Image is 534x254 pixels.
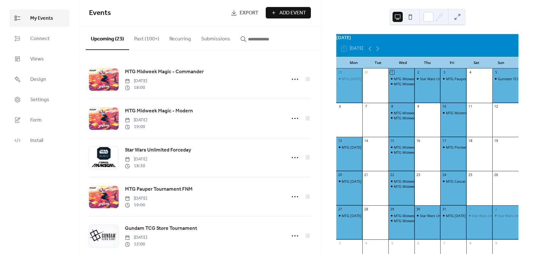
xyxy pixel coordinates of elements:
div: MTG Midweek Magic - Commander [394,213,451,218]
div: MTG Pioneer Tournament FNM [446,145,497,150]
a: Views [10,50,70,67]
span: 18:00 [125,84,147,91]
div: Thu [415,57,440,69]
div: 21 [364,173,368,177]
div: MTG Casual Magic FNM [446,179,484,184]
div: 12 [494,104,498,109]
span: Views [30,55,44,63]
a: MTG Midweek Magic - Commander [125,68,204,76]
div: 9 [494,241,498,246]
span: 12:00 [125,241,147,248]
div: MTG Midweek Magic - Commander [388,213,414,218]
span: Form [30,116,42,124]
div: 22 [390,173,394,177]
div: 25 [468,173,473,177]
span: 18:30 [125,163,147,169]
span: 19:00 [125,123,147,130]
div: Star Wars Unlimited Forceday [414,76,441,81]
div: 4 [468,70,473,75]
div: MTG Midweek Magic - Modern [388,81,414,86]
div: [DATE] [336,34,518,41]
button: Submissions [196,26,235,49]
div: Sun [489,57,513,69]
div: 6 [338,104,342,109]
div: MTG Midweek Magic - Commander [388,110,414,115]
div: MTG Midweek Magic - Commander [388,76,414,81]
div: Star Wars Unlimited: Secrets of Power Prerelease [420,213,499,218]
div: MTG Midweek Magic - Modern [394,150,443,155]
div: Tue [366,57,390,69]
div: 1 [390,70,394,75]
div: MTG Halloween Pauper Tournament FNM [440,213,466,218]
div: MTG [DATE] Pauper Tournament FNM [446,213,508,218]
a: Add Event [266,7,311,18]
a: Settings [10,91,70,108]
span: [DATE] [125,156,147,163]
div: 5 [494,70,498,75]
div: 29 [390,207,394,211]
button: Recurring [164,26,196,49]
div: 31 [442,207,447,211]
div: 13 [338,138,342,143]
div: MTG [DATE] Magic - Commander [342,76,395,81]
div: 1 [468,207,473,211]
div: MTG [DATE] Magic - Commander [342,179,395,184]
div: 19 [494,138,498,143]
div: Star Wars Unlimited: Secrets of Power Prerelease [414,213,441,218]
a: Export [226,7,263,18]
span: MTG Midweek Magic - Modern [125,107,193,115]
div: 16 [416,138,421,143]
span: [DATE] [125,195,147,202]
div: MTG Midweek Magic - Commander [394,110,451,115]
div: Mon [341,57,366,69]
span: Settings [30,96,49,104]
div: MTG [DATE] Magic - Commander [342,213,395,218]
div: MTG Midweek Magic - Commander [388,145,414,150]
div: 30 [364,70,368,75]
a: My Events [10,10,70,27]
div: MTG Monday Magic - Commander [336,179,362,184]
div: 5 [390,241,394,246]
div: 14 [364,138,368,143]
div: MTG [DATE] Magic - Commander [342,145,395,150]
div: MTG Casual Magic FNM [440,179,466,184]
div: 15 [390,138,394,143]
div: Wed [391,57,415,69]
a: Form [10,111,70,129]
span: [DATE] [125,78,147,84]
div: 8 [390,104,394,109]
div: 27 [338,207,342,211]
div: MTG Midweek Magic - Pauper [394,184,442,189]
div: 7 [442,241,447,246]
span: [DATE] [125,234,147,241]
div: 28 [364,207,368,211]
div: MTG Midweek Magic - Pauper [394,116,442,120]
div: MTG Monday Magic - Commander [336,145,362,150]
div: 2 [494,207,498,211]
div: MTG Midweek Magic - Commander [394,145,451,150]
div: Gundam TCG Store Tournament [492,76,518,81]
div: 3 [338,241,342,246]
button: Past (100+) [129,26,164,49]
a: MTG Pauper Tournament FNM [125,185,193,194]
div: MTG Midweek Magic - Commander [394,76,451,81]
div: MTG Monday Magic - Commander [336,76,362,81]
span: Design [30,76,46,83]
span: 19:00 [125,202,147,208]
div: 2 [416,70,421,75]
div: MTG Modern Tournament FNM [446,110,497,115]
div: Star Wars Unlimited Forceday [420,76,468,81]
div: 7 [364,104,368,109]
span: Export [240,9,258,17]
div: Sat [464,57,489,69]
div: 8 [468,241,473,246]
div: MTG Midweek Magic - Commander [388,179,414,184]
div: 30 [416,207,421,211]
a: Connect [10,30,70,47]
a: Star Wars Unlimited Forceday [125,146,191,154]
div: MTG Midweek Magic - Modern [394,81,443,86]
div: MTG Midweek Magic - Pauper [388,184,414,189]
div: 3 [442,70,447,75]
